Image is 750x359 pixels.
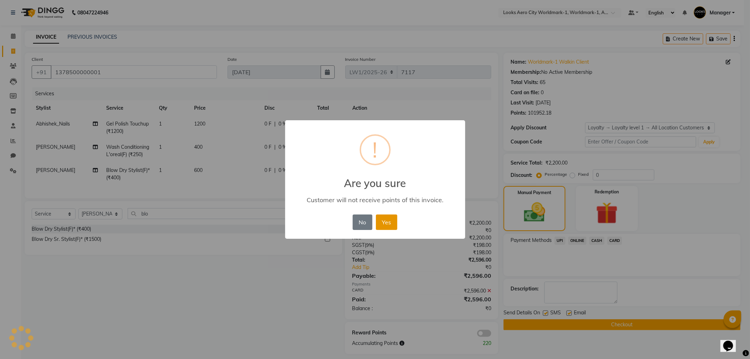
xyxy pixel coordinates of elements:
[353,214,372,230] button: No
[295,196,455,204] div: Customer will not receive points of this invoice.
[720,331,743,352] iframe: chat widget
[285,168,465,190] h2: Are you sure
[376,214,397,230] button: Yes
[373,136,378,164] div: !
